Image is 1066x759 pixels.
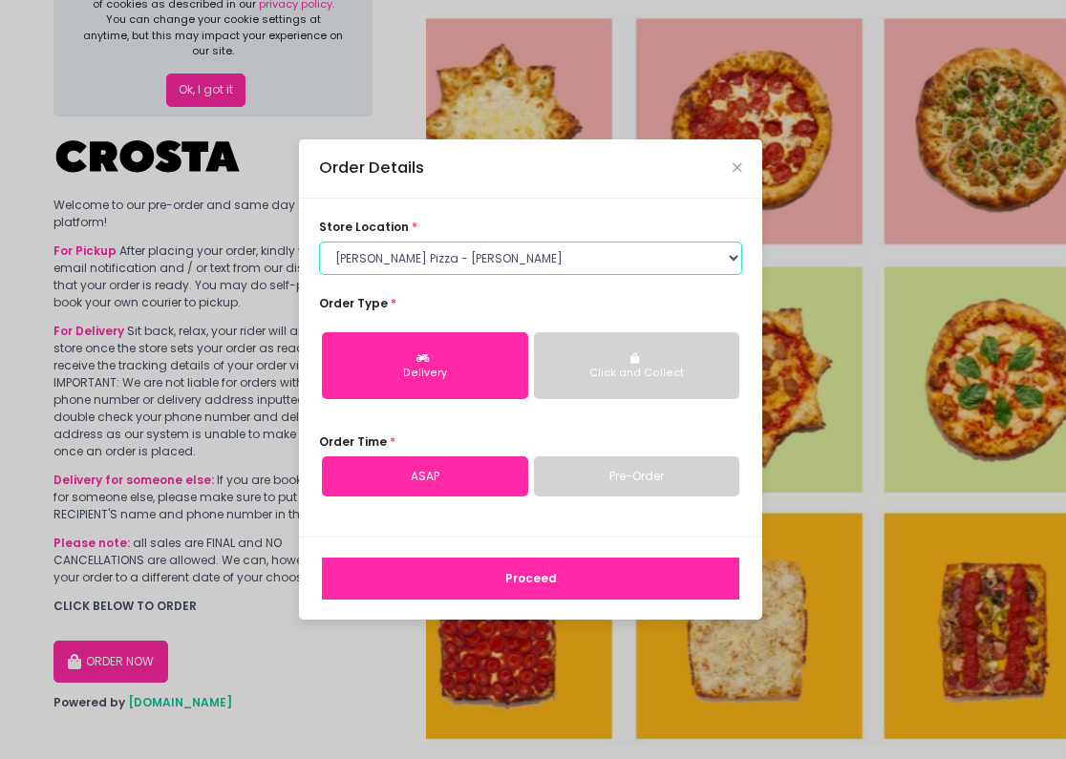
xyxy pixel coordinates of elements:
[546,366,728,381] div: Click and Collect
[322,332,528,399] button: Delivery
[334,366,516,381] div: Delivery
[733,163,742,173] button: Close
[319,219,409,235] span: store location
[322,558,739,600] button: Proceed
[534,456,740,496] a: Pre-Order
[534,332,740,399] button: Click and Collect
[322,456,528,496] a: ASAP
[319,433,387,450] span: Order Time
[319,295,388,311] span: Order Type
[319,157,424,180] div: Order Details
